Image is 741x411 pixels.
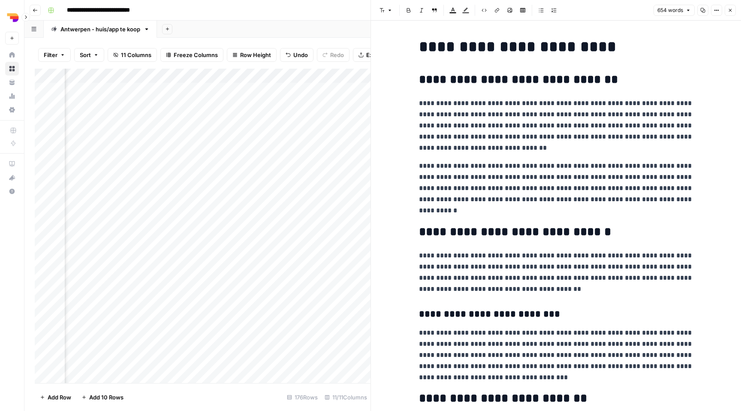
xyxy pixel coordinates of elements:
[657,6,683,14] span: 654 words
[5,10,21,25] img: Depends Logo
[227,48,277,62] button: Row Height
[5,89,19,103] a: Usage
[5,62,19,76] a: Browse
[5,171,19,184] button: What's new?
[654,5,695,16] button: 654 words
[330,51,344,59] span: Redo
[38,48,71,62] button: Filter
[89,393,123,402] span: Add 10 Rows
[74,48,104,62] button: Sort
[60,25,140,33] div: Antwerpen - huis/app te koop
[121,51,151,59] span: 11 Columns
[366,51,397,59] span: Export CSV
[240,51,271,59] span: Row Height
[80,51,91,59] span: Sort
[5,157,19,171] a: AirOps Academy
[44,21,157,38] a: Antwerpen - huis/app te koop
[76,390,129,404] button: Add 10 Rows
[293,51,308,59] span: Undo
[283,390,321,404] div: 176 Rows
[353,48,402,62] button: Export CSV
[48,393,71,402] span: Add Row
[108,48,157,62] button: 11 Columns
[5,103,19,117] a: Settings
[6,171,18,184] div: What's new?
[35,390,76,404] button: Add Row
[5,184,19,198] button: Help + Support
[5,48,19,62] a: Home
[317,48,349,62] button: Redo
[280,48,313,62] button: Undo
[174,51,218,59] span: Freeze Columns
[5,7,19,28] button: Workspace: Depends
[321,390,370,404] div: 11/11 Columns
[5,76,19,89] a: Your Data
[44,51,57,59] span: Filter
[160,48,223,62] button: Freeze Columns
